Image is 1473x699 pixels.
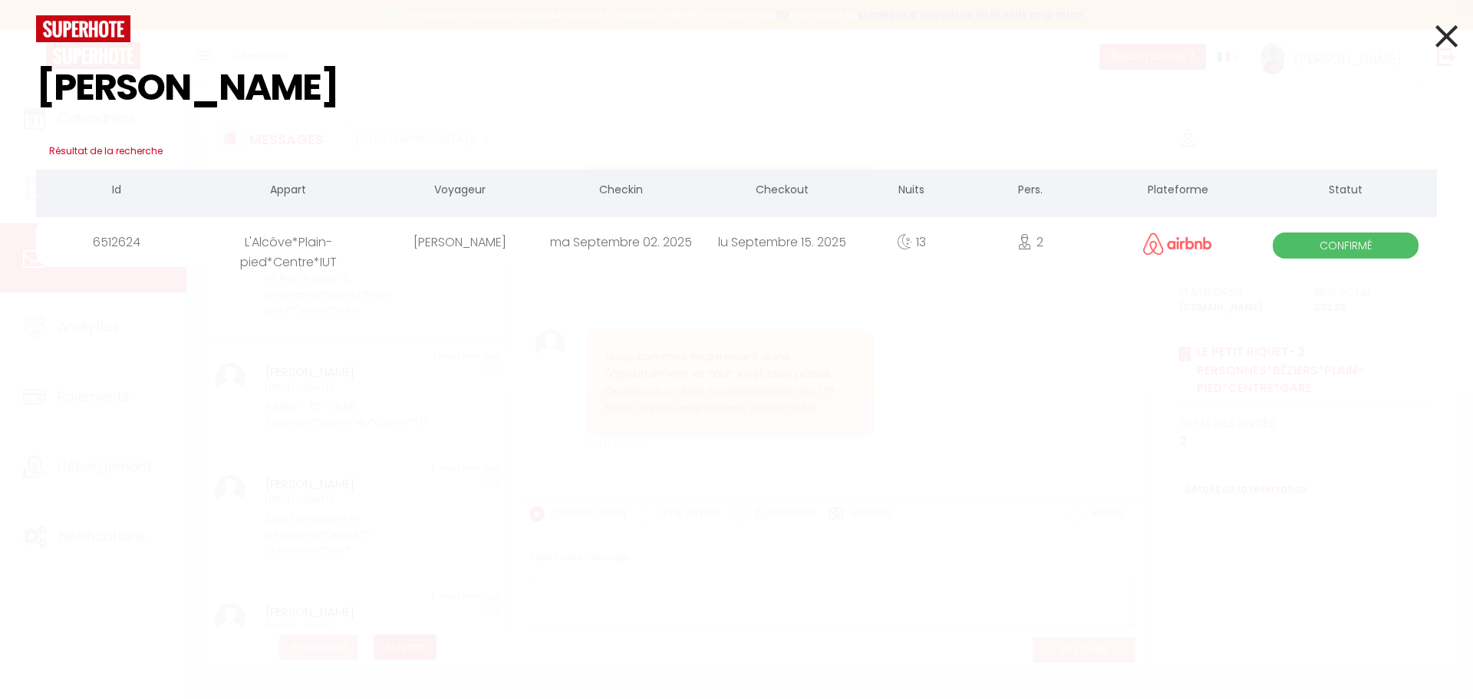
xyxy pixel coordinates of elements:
[961,170,1101,213] th: Pers.
[379,217,540,267] div: [PERSON_NAME]
[862,170,961,213] th: Nuits
[379,170,540,213] th: Voyageur
[36,42,1437,133] input: Tapez pour rechercher...
[12,6,58,52] button: Ouvrir le widget de chat LiveChat
[197,170,379,213] th: Appart
[701,217,862,267] div: lu Septembre 15. 2025
[1143,232,1212,255] img: airbnb2.png
[1255,170,1437,213] th: Statut
[540,217,701,267] div: ma Septembre 02. 2025
[36,133,1437,170] h3: Résultat de la recherche
[36,15,130,42] img: logo
[1101,170,1255,213] th: Plateforme
[36,217,197,267] div: 6512624
[862,217,961,267] div: 13
[961,217,1101,267] div: 2
[540,170,701,213] th: Checkin
[197,217,379,267] div: L'Alcôve*Plain-pied*Centre*IUT
[701,170,862,213] th: Checkout
[1273,232,1419,259] span: Confirmé
[36,170,197,213] th: Id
